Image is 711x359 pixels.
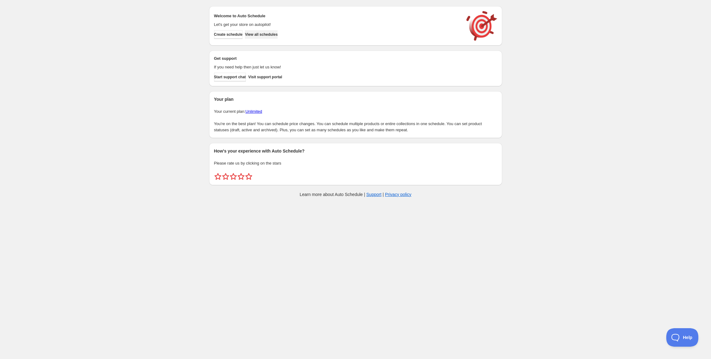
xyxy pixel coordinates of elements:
a: Privacy policy [385,192,411,197]
a: Support [366,192,382,197]
button: Create schedule [214,30,243,39]
span: Visit support portal [248,75,282,80]
p: You're on the best plan! You can schedule price changes. You can schedule multiple products or en... [214,121,497,133]
a: Visit support portal [248,73,282,81]
h2: Get support [214,55,460,62]
a: Unlimited [246,109,262,114]
a: Start support chat [214,73,246,81]
span: View all schedules [245,32,278,37]
span: Create schedule [214,32,243,37]
p: If you need help then just let us know! [214,64,460,70]
p: Please rate us by clicking on the stars [214,160,497,166]
p: Your current plan: [214,108,497,115]
h2: How's your experience with Auto Schedule? [214,148,497,154]
p: Learn more about Auto Schedule | | [300,191,411,198]
iframe: Toggle Customer Support [666,328,699,347]
span: Start support chat [214,75,246,80]
h2: Welcome to Auto Schedule [214,13,460,19]
h2: Your plan [214,96,497,102]
button: View all schedules [245,30,278,39]
p: Let's get your store on autopilot! [214,22,460,28]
